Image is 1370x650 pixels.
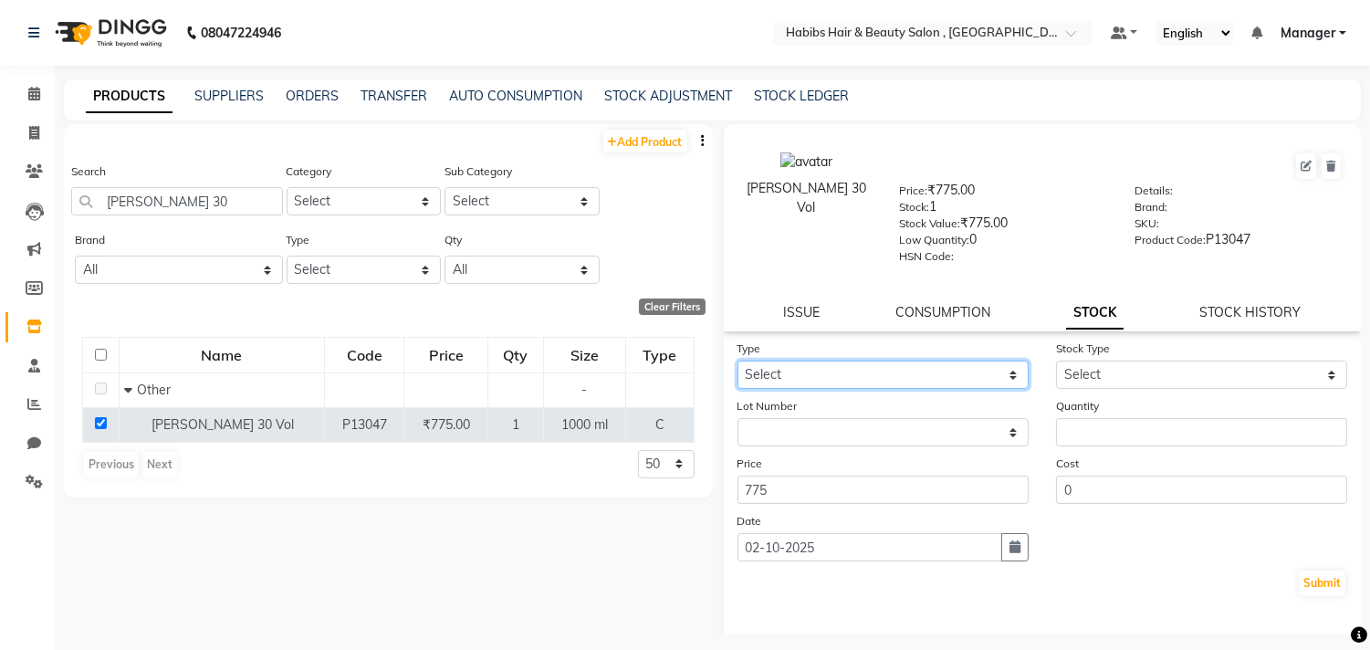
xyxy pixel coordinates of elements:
label: Low Quantity: [899,232,969,248]
label: Sub Category [444,163,512,180]
label: Qty [444,232,462,248]
a: AUTO CONSUMPTION [449,88,582,104]
label: Product Code: [1135,232,1206,248]
label: Cost [1056,456,1079,472]
label: SKU: [1135,215,1159,232]
div: 1 [899,197,1107,223]
span: Other [137,382,171,398]
div: 0 [899,230,1107,256]
a: STOCK HISTORY [1199,304,1301,320]
label: Quantity [1056,398,1099,414]
div: ₹775.00 [899,214,1107,239]
div: Size [545,339,624,372]
span: 1 [512,416,519,433]
div: ₹775.00 [899,181,1107,206]
a: TRANSFER [361,88,427,104]
span: P13047 [342,416,387,433]
div: Price [405,339,486,372]
label: Type [287,232,310,248]
label: Stock: [899,199,929,215]
label: Date [737,513,762,529]
span: Manager [1281,24,1335,43]
div: Code [326,339,403,372]
div: Name [120,339,323,372]
span: C [655,416,664,433]
label: HSN Code: [899,248,954,265]
a: SUPPLIERS [194,88,264,104]
label: Brand: [1135,199,1167,215]
div: Clear Filters [639,299,706,315]
a: ISSUE [783,304,820,320]
div: Type [627,339,692,372]
img: avatar [780,152,832,172]
a: STOCK LEDGER [754,88,849,104]
a: ORDERS [286,88,339,104]
a: CONSUMPTION [895,304,990,320]
a: PRODUCTS [86,80,173,113]
label: Lot Number [737,398,798,414]
span: 1000 ml [561,416,608,433]
label: Brand [75,232,105,248]
label: Stock Value: [899,215,960,232]
button: Submit [1299,571,1345,596]
div: P13047 [1135,230,1343,256]
span: [PERSON_NAME] 30 Vol [152,416,294,433]
span: - [582,382,588,398]
div: [PERSON_NAME] 30 Vol [742,179,872,217]
span: ₹775.00 [423,416,470,433]
label: Price [737,456,763,472]
input: Search by product name or code [71,187,283,215]
label: Stock Type [1056,341,1110,357]
span: Collapse Row [124,382,137,398]
label: Category [287,163,332,180]
label: Type [737,341,761,357]
img: logo [47,7,172,58]
label: Details: [1135,183,1173,199]
a: STOCK [1066,297,1124,330]
b: 08047224946 [201,7,281,58]
label: Price: [899,183,927,199]
label: Search [71,163,106,180]
div: Qty [489,339,542,372]
a: STOCK ADJUSTMENT [604,88,732,104]
a: Add Product [603,130,687,152]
